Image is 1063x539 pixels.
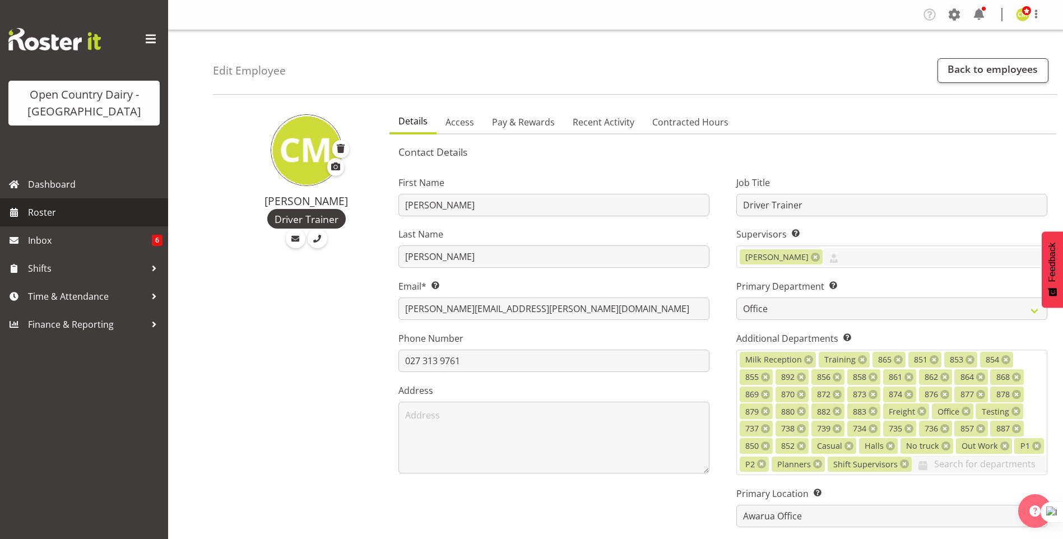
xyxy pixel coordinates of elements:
[745,422,759,435] span: 737
[28,176,163,193] span: Dashboard
[745,440,759,452] span: 850
[853,406,866,418] span: 883
[745,458,755,471] span: P2
[20,86,148,120] div: Open Country Dairy - [GEOGRAPHIC_DATA]
[817,406,830,418] span: 882
[906,440,939,452] span: No truck
[960,388,974,401] span: 877
[8,28,101,50] img: Rosterit website logo
[745,354,802,366] span: Milk Reception
[152,235,163,246] span: 6
[889,388,902,401] span: 874
[28,316,146,333] span: Finance & Reporting
[1020,440,1030,452] span: P1
[996,388,1010,401] span: 878
[398,114,428,128] span: Details
[736,194,1047,216] input: Job Title
[652,115,728,129] span: Contracted Hours
[745,388,759,401] span: 869
[736,487,1047,500] label: Primary Location
[962,440,998,452] span: Out Work
[824,354,856,366] span: Training
[398,298,709,320] input: Email Address
[781,422,795,435] span: 738
[736,176,1047,189] label: Job Title
[889,422,902,435] span: 735
[398,350,709,372] input: Phone Number
[213,64,286,77] h4: Edit Employee
[925,388,938,401] span: 876
[28,232,152,249] span: Inbox
[745,371,759,383] span: 855
[398,332,709,345] label: Phone Number
[736,280,1047,293] label: Primary Department
[817,371,830,383] span: 856
[745,251,809,263] span: [PERSON_NAME]
[986,354,999,366] span: 854
[925,371,938,383] span: 862
[28,288,146,305] span: Time & Attendance
[817,440,842,452] span: Casual
[781,406,795,418] span: 880
[275,212,338,226] span: Driver Trainer
[865,440,884,452] span: Halls
[398,245,709,268] input: Last Name
[950,354,963,366] span: 853
[889,371,902,383] span: 861
[996,422,1010,435] span: 887
[236,195,376,207] h4: [PERSON_NAME]
[982,406,1009,418] span: Testing
[1016,8,1029,21] img: corey-millan10439.jpg
[736,227,1047,241] label: Supervisors
[937,58,1048,83] a: Back to employees
[960,371,974,383] span: 864
[781,440,795,452] span: 852
[736,332,1047,345] label: Additional Departments
[817,422,830,435] span: 739
[28,204,163,221] span: Roster
[745,406,759,418] span: 879
[853,371,866,383] span: 858
[492,115,555,129] span: Pay & Rewards
[1042,231,1063,308] button: Feedback - Show survey
[1047,243,1057,282] span: Feedback
[398,194,709,216] input: First Name
[398,280,709,293] label: Email*
[889,406,915,418] span: Freight
[925,422,938,435] span: 736
[781,388,795,401] span: 870
[308,229,327,248] a: Call Employee
[878,354,892,366] span: 865
[777,458,811,471] span: Planners
[817,388,830,401] span: 872
[914,354,927,366] span: 851
[912,456,1047,473] input: Search for departments
[853,388,866,401] span: 873
[398,146,1047,158] h5: Contact Details
[1029,505,1041,517] img: help-xxl-2.png
[781,371,795,383] span: 892
[960,422,974,435] span: 857
[28,260,146,277] span: Shifts
[398,384,709,397] label: Address
[271,114,342,186] img: corey-millan10439.jpg
[286,229,305,248] a: Email Employee
[445,115,474,129] span: Access
[996,371,1010,383] span: 868
[937,406,959,418] span: Office
[398,176,709,189] label: First Name
[573,115,634,129] span: Recent Activity
[398,227,709,241] label: Last Name
[833,458,898,471] span: Shift Supervisors
[853,422,866,435] span: 734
